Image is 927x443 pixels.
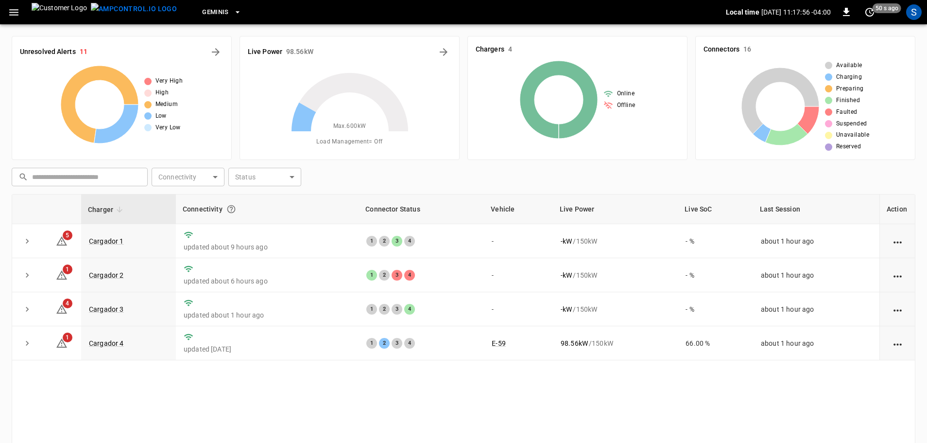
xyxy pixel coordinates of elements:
[404,270,415,281] div: 4
[63,299,72,308] span: 4
[248,47,282,57] h6: Live Power
[761,7,831,17] p: [DATE] 11:17:56 -04:00
[89,305,124,313] a: Cargador 3
[89,237,124,245] a: Cargador 1
[704,44,739,55] h6: Connectors
[561,338,588,348] p: 98.56 kW
[20,336,34,351] button: expand row
[379,304,390,315] div: 2
[753,224,879,258] td: about 1 hour ago
[88,204,126,215] span: Charger
[155,111,167,121] span: Low
[753,258,879,292] td: about 1 hour ago
[366,304,377,315] div: 1
[392,304,402,315] div: 3
[155,88,169,98] span: High
[753,292,879,326] td: about 1 hour ago
[476,44,504,55] h6: Chargers
[91,3,177,15] img: ampcontrol.io logo
[56,236,68,244] a: 5
[753,326,879,360] td: about 1 hour ago
[202,7,229,18] span: Geminis
[392,338,402,349] div: 3
[366,270,377,281] div: 1
[198,3,245,22] button: Geminis
[678,224,753,258] td: - %
[836,96,860,106] span: Finished
[617,101,635,110] span: Offline
[404,304,415,315] div: 4
[286,47,313,57] h6: 98.56 kW
[366,338,377,349] div: 1
[484,258,553,292] td: -
[678,326,753,360] td: 66.00 %
[892,236,904,246] div: action cell options
[484,195,553,224] th: Vehicle
[726,7,759,17] p: Local time
[366,236,377,247] div: 1
[743,44,751,55] h6: 16
[892,270,904,280] div: action cell options
[316,137,382,147] span: Load Management = Off
[836,142,861,152] span: Reserved
[184,344,351,354] p: updated [DATE]
[20,268,34,283] button: expand row
[404,236,415,247] div: 4
[359,195,484,224] th: Connector Status
[678,195,753,224] th: Live SoC
[392,236,402,247] div: 3
[836,72,862,82] span: Charging
[208,44,223,60] button: All Alerts
[561,270,572,280] p: - kW
[155,76,183,86] span: Very High
[836,84,864,94] span: Preparing
[561,236,572,246] p: - kW
[379,236,390,247] div: 2
[392,270,402,281] div: 3
[63,265,72,274] span: 1
[183,200,352,218] div: Connectivity
[63,333,72,342] span: 1
[404,338,415,349] div: 4
[223,200,240,218] button: Connection between the charger and our software.
[561,304,670,314] div: / 150 kW
[184,310,351,320] p: updated about 1 hour ago
[561,338,670,348] div: / 150 kW
[379,338,390,349] div: 2
[873,3,901,13] span: 50 s ago
[56,270,68,278] a: 1
[89,339,124,347] a: Cargador 4
[906,4,922,20] div: profile-icon
[155,123,181,133] span: Very Low
[20,47,76,57] h6: Unresolved Alerts
[80,47,87,57] h6: 11
[484,292,553,326] td: -
[836,107,858,117] span: Faulted
[836,61,862,71] span: Available
[436,44,451,60] button: Energy Overview
[836,119,867,129] span: Suspended
[892,304,904,314] div: action cell options
[184,242,351,252] p: updated about 9 hours ago
[484,224,553,258] td: -
[879,195,915,224] th: Action
[862,4,877,20] button: set refresh interval
[89,271,124,279] a: Cargador 2
[678,292,753,326] td: - %
[561,304,572,314] p: - kW
[892,338,904,348] div: action cell options
[678,258,753,292] td: - %
[63,230,72,240] span: 5
[508,44,512,55] h6: 4
[184,276,351,286] p: updated about 6 hours ago
[836,130,869,140] span: Unavailable
[155,100,178,109] span: Medium
[553,195,678,224] th: Live Power
[56,305,68,313] a: 4
[753,195,879,224] th: Last Session
[20,302,34,317] button: expand row
[379,270,390,281] div: 2
[492,339,506,347] a: E-59
[561,236,670,246] div: / 150 kW
[617,89,635,99] span: Online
